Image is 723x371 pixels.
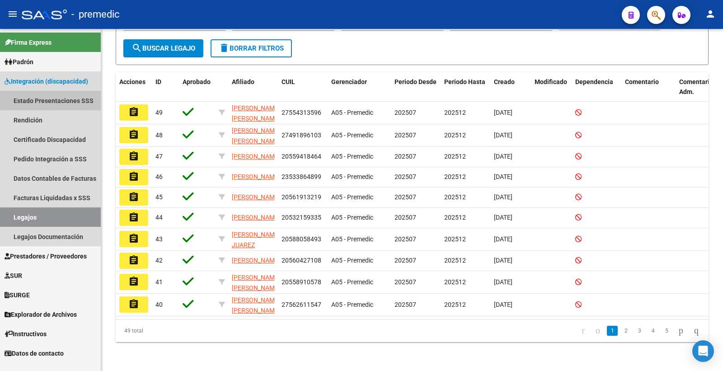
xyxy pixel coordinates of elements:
[394,153,416,160] span: 202507
[444,131,466,139] span: 202512
[116,72,152,102] datatable-header-cell: Acciones
[577,326,589,336] a: go to first page
[155,301,163,308] span: 40
[116,319,233,342] div: 49 total
[119,78,146,85] span: Acciones
[621,72,676,102] datatable-header-cell: Comentario
[5,251,87,261] span: Prestadores / Proveedores
[494,257,512,264] span: [DATE]
[232,127,280,145] span: [PERSON_NAME] [PERSON_NAME]
[155,173,163,180] span: 46
[490,72,531,102] datatable-header-cell: Creado
[128,129,139,140] mat-icon: assignment
[232,274,280,291] span: [PERSON_NAME] [PERSON_NAME]
[444,278,466,286] span: 202512
[131,44,195,52] span: Buscar Legajo
[331,109,373,116] span: A05 - Premedic
[5,329,47,339] span: Instructivos
[394,278,416,286] span: 202507
[128,107,139,117] mat-icon: assignment
[232,214,280,221] span: [PERSON_NAME]
[232,296,280,314] span: [PERSON_NAME] [PERSON_NAME]
[444,257,466,264] span: 202512
[282,193,321,201] span: 20561913219
[531,72,572,102] datatable-header-cell: Modificado
[5,271,22,281] span: SUR
[634,326,645,336] a: 3
[128,233,139,244] mat-icon: assignment
[394,193,416,201] span: 202507
[675,326,687,336] a: go to next page
[331,278,373,286] span: A05 - Premedic
[155,193,163,201] span: 45
[444,153,466,160] span: 202512
[5,310,77,319] span: Explorador de Archivos
[128,255,139,266] mat-icon: assignment
[5,290,30,300] span: SURGE
[331,235,373,243] span: A05 - Premedic
[123,39,203,57] button: Buscar Legajo
[155,131,163,139] span: 48
[155,78,161,85] span: ID
[155,278,163,286] span: 41
[155,257,163,264] span: 42
[155,235,163,243] span: 43
[444,235,466,243] span: 202512
[444,109,466,116] span: 202512
[494,214,512,221] span: [DATE]
[444,301,466,308] span: 202512
[128,151,139,162] mat-icon: assignment
[394,257,416,264] span: 202507
[179,72,215,102] datatable-header-cell: Aprobado
[575,78,613,85] span: Dependencia
[219,44,284,52] span: Borrar Filtros
[705,9,716,19] mat-icon: person
[152,72,179,102] datatable-header-cell: ID
[394,235,416,243] span: 202507
[394,214,416,221] span: 202507
[679,78,713,96] span: Comentario Adm.
[535,78,567,85] span: Modificado
[232,257,280,264] span: [PERSON_NAME]
[394,173,416,180] span: 202507
[232,104,280,122] span: [PERSON_NAME] [PERSON_NAME]
[211,39,292,57] button: Borrar Filtros
[7,9,18,19] mat-icon: menu
[282,78,295,85] span: CUIL
[282,109,321,116] span: 27554313596
[5,38,52,47] span: Firma Express
[331,301,373,308] span: A05 - Premedic
[494,278,512,286] span: [DATE]
[232,173,280,180] span: [PERSON_NAME]
[282,235,321,243] span: 20588058493
[155,109,163,116] span: 49
[331,193,373,201] span: A05 - Premedic
[5,348,64,358] span: Datos de contacto
[282,153,321,160] span: 20559418464
[232,153,280,160] span: [PERSON_NAME]
[394,109,416,116] span: 202507
[607,326,618,336] a: 1
[394,301,416,308] span: 202507
[128,212,139,223] mat-icon: assignment
[128,192,139,202] mat-icon: assignment
[444,78,485,85] span: Periodo Hasta
[606,323,619,338] li: page 1
[128,276,139,287] mat-icon: assignment
[131,42,142,53] mat-icon: search
[391,72,441,102] datatable-header-cell: Periodo Desde
[232,78,254,85] span: Afiliado
[394,131,416,139] span: 202507
[661,326,672,336] a: 5
[494,109,512,116] span: [DATE]
[494,131,512,139] span: [DATE]
[5,76,88,86] span: Integración (discapacidad)
[282,257,321,264] span: 20560427108
[219,42,230,53] mat-icon: delete
[494,193,512,201] span: [DATE]
[441,72,490,102] datatable-header-cell: Periodo Hasta
[282,214,321,221] span: 20532159335
[494,235,512,243] span: [DATE]
[394,78,437,85] span: Periodo Desde
[541,19,552,30] button: Open calendar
